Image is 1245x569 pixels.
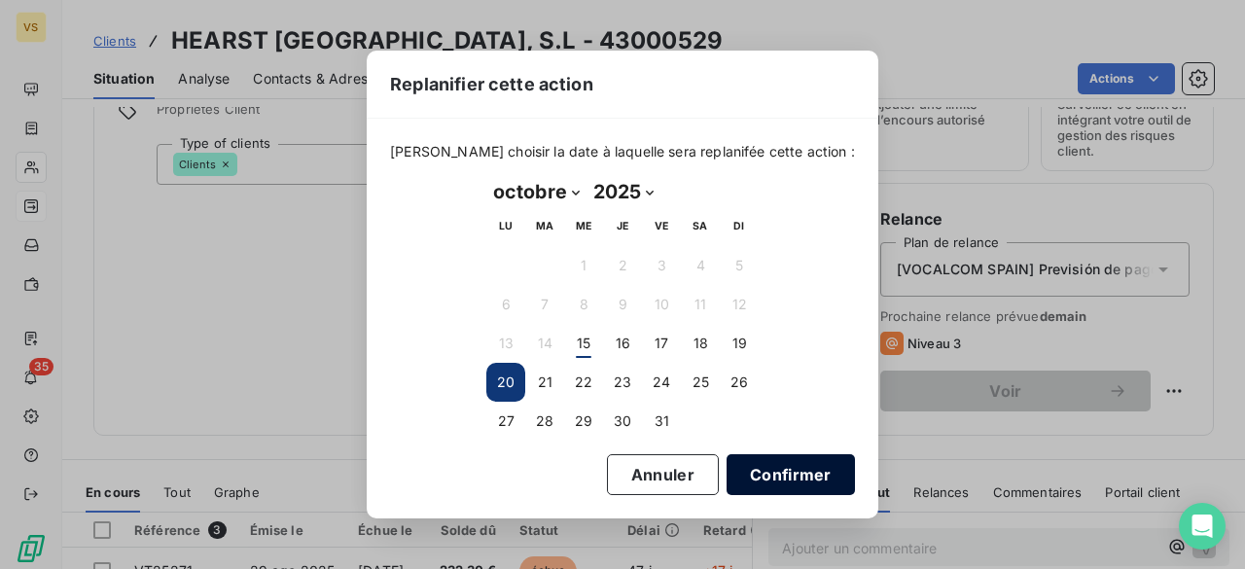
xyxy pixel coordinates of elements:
[564,246,603,285] button: 1
[564,285,603,324] button: 8
[603,363,642,402] button: 23
[486,324,525,363] button: 13
[390,142,855,161] span: [PERSON_NAME] choisir la date à laquelle sera replanifée cette action :
[486,363,525,402] button: 20
[642,246,681,285] button: 3
[603,246,642,285] button: 2
[727,454,855,495] button: Confirmer
[525,402,564,441] button: 28
[1179,503,1226,550] div: Open Intercom Messenger
[607,454,719,495] button: Annuler
[720,246,759,285] button: 5
[681,363,720,402] button: 25
[681,324,720,363] button: 18
[681,246,720,285] button: 4
[642,285,681,324] button: 10
[603,207,642,246] th: jeudi
[720,207,759,246] th: dimanche
[681,207,720,246] th: samedi
[564,207,603,246] th: mercredi
[603,402,642,441] button: 30
[486,402,525,441] button: 27
[642,402,681,441] button: 31
[720,324,759,363] button: 19
[642,207,681,246] th: vendredi
[720,285,759,324] button: 12
[390,71,593,97] span: Replanifier cette action
[603,285,642,324] button: 9
[681,285,720,324] button: 11
[564,324,603,363] button: 15
[642,324,681,363] button: 17
[525,285,564,324] button: 7
[525,363,564,402] button: 21
[720,363,759,402] button: 26
[486,207,525,246] th: lundi
[486,285,525,324] button: 6
[564,402,603,441] button: 29
[525,324,564,363] button: 14
[564,363,603,402] button: 22
[525,207,564,246] th: mardi
[603,324,642,363] button: 16
[642,363,681,402] button: 24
